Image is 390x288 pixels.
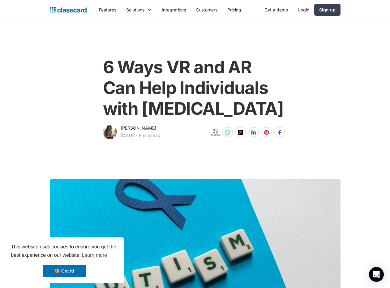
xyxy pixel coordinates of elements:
[225,130,230,135] img: whatsapp-white sharing button
[369,267,384,282] div: Open Intercom Messenger
[157,3,191,17] a: Integrations
[121,124,156,132] div: [PERSON_NAME]
[211,134,220,136] span: Shares
[103,57,287,119] h1: 6 Ways VR and AR Can Help Individuals with [MEDICAL_DATA]
[135,132,139,140] div: ‧
[11,243,118,260] span: This website uses cookies to ensure you get the best experience on our website.
[277,130,282,135] img: facebook-white sharing button
[319,6,336,13] div: Sign up
[43,265,86,277] a: dismiss cookie message
[211,128,220,134] span: 35
[314,4,341,16] a: Sign up
[81,251,108,260] a: learn more about cookies
[50,6,87,14] a: home
[121,132,135,139] div: [DATE]
[222,3,246,17] a: Pricing
[259,3,293,17] a: Get a demo
[126,6,144,13] div: Solutions
[191,3,222,17] a: Customers
[251,130,256,135] img: linkedin-white sharing button
[293,3,314,17] a: Login
[94,3,121,17] a: Features
[238,130,243,135] img: twitter-white sharing button
[264,130,269,135] img: pinterest-white sharing button
[121,3,157,17] div: Solutions
[139,132,161,139] div: 8 min read
[5,237,124,283] div: cookieconsent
